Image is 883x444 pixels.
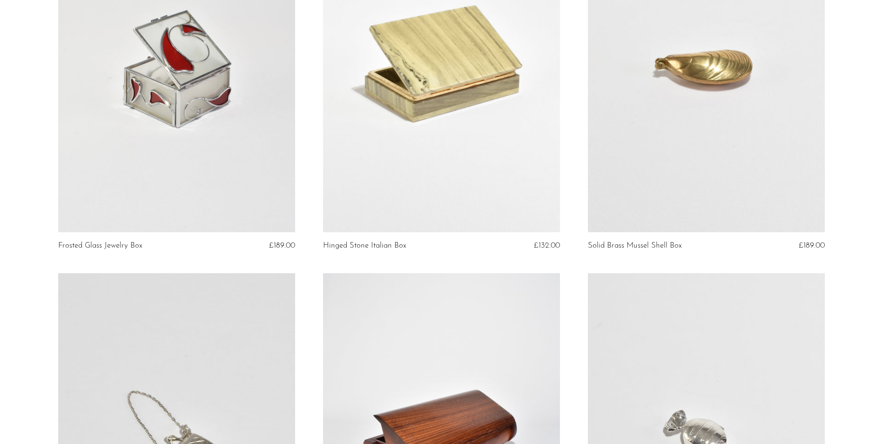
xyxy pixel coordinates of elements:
a: Hinged Stone Italian Box [323,242,406,250]
span: £189.00 [269,242,295,249]
span: £132.00 [534,242,560,249]
span: £189.00 [799,242,825,249]
a: Solid Brass Mussel Shell Box [588,242,682,250]
a: Frosted Glass Jewelry Box [58,242,142,250]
